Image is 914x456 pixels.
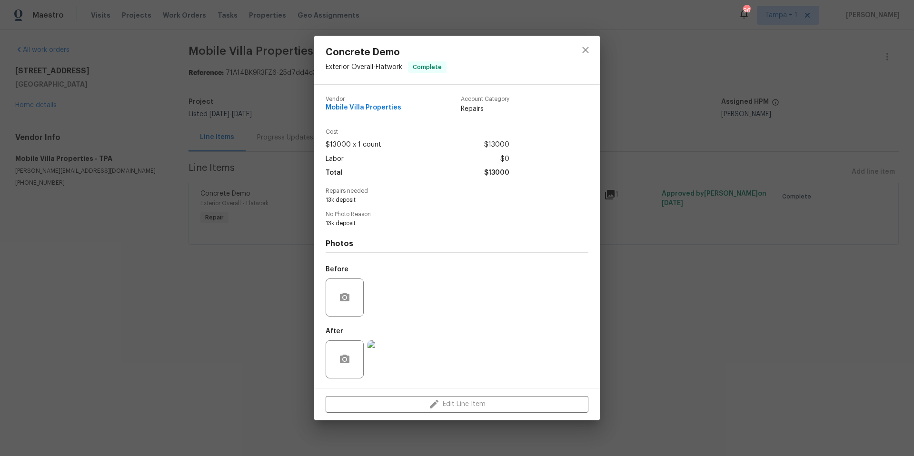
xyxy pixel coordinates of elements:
[326,239,588,248] h4: Photos
[326,129,509,135] span: Cost
[326,211,588,218] span: No Photo Reason
[409,62,446,72] span: Complete
[743,6,750,15] div: 96
[461,104,509,114] span: Repairs
[326,64,402,70] span: Exterior Overall - Flatwork
[326,328,343,335] h5: After
[326,152,344,166] span: Labor
[326,266,348,273] h5: Before
[484,138,509,152] span: $13000
[500,152,509,166] span: $0
[326,104,401,111] span: Mobile Villa Properties
[484,166,509,180] span: $13000
[326,138,381,152] span: $13000 x 1 count
[326,47,447,58] span: Concrete Demo
[326,166,343,180] span: Total
[461,96,509,102] span: Account Category
[326,196,562,204] span: 13k deposit
[326,219,562,228] span: 13k deposit
[574,39,597,61] button: close
[326,188,588,194] span: Repairs needed
[326,96,401,102] span: Vendor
